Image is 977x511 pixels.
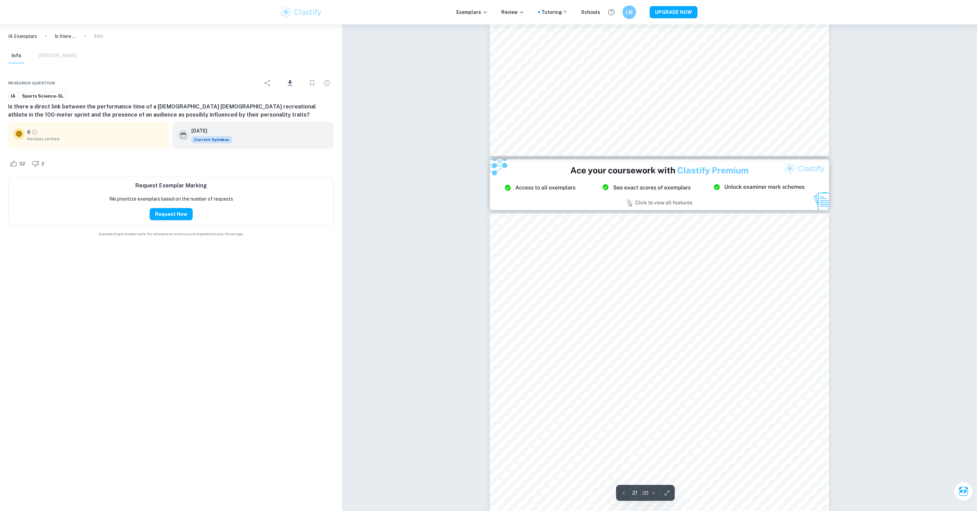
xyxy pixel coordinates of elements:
[642,489,649,497] p: / 21
[191,136,232,143] span: Current Syllabus
[32,129,38,135] a: Grade partially verified
[606,6,617,18] button: Help and Feedback
[456,8,488,16] p: Exemplars
[622,5,636,19] button: LM
[8,48,24,63] button: Info
[320,76,334,90] div: Report issue
[30,158,48,169] div: Dislike
[8,103,334,119] h6: Is there a direct link between the performance time of a [DEMOGRAPHIC_DATA] [DEMOGRAPHIC_DATA] re...
[94,33,103,40] p: Info
[650,6,697,18] button: UPGRADE NOW
[305,76,319,90] div: Bookmark
[8,93,18,100] span: IA
[8,33,37,40] a: IA Exemplars
[501,8,524,16] p: Review
[261,76,274,90] div: Share
[135,182,207,190] h6: Request Exemplar Marking
[109,195,233,203] p: We prioritize exemplars based on the number of requests
[490,159,829,210] img: Ad
[27,128,30,136] p: 6
[19,92,66,100] a: Sports Science-SL
[16,161,29,167] span: 32
[8,231,334,237] span: Example of past student work. For reference on structure and expectations only. Do not copy.
[626,8,633,16] h6: LM
[27,136,164,142] span: Partially verified
[55,33,76,40] p: Is there a direct link between the performance time of a [DEMOGRAPHIC_DATA] [DEMOGRAPHIC_DATA] re...
[191,136,232,143] div: This exemplar is based on the current syllabus. Feel free to refer to it for inspiration/ideas wh...
[280,5,323,19] img: Clastify logo
[191,127,227,135] h6: [DATE]
[8,80,55,86] span: Research question
[38,161,48,167] span: 2
[541,8,568,16] a: Tutoring
[581,8,600,16] a: Schools
[150,208,193,220] button: Request Now
[276,74,304,92] div: Download
[8,92,18,100] a: IA
[8,158,29,169] div: Like
[20,93,66,100] span: Sports Science-SL
[954,482,973,501] button: Ask Clai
